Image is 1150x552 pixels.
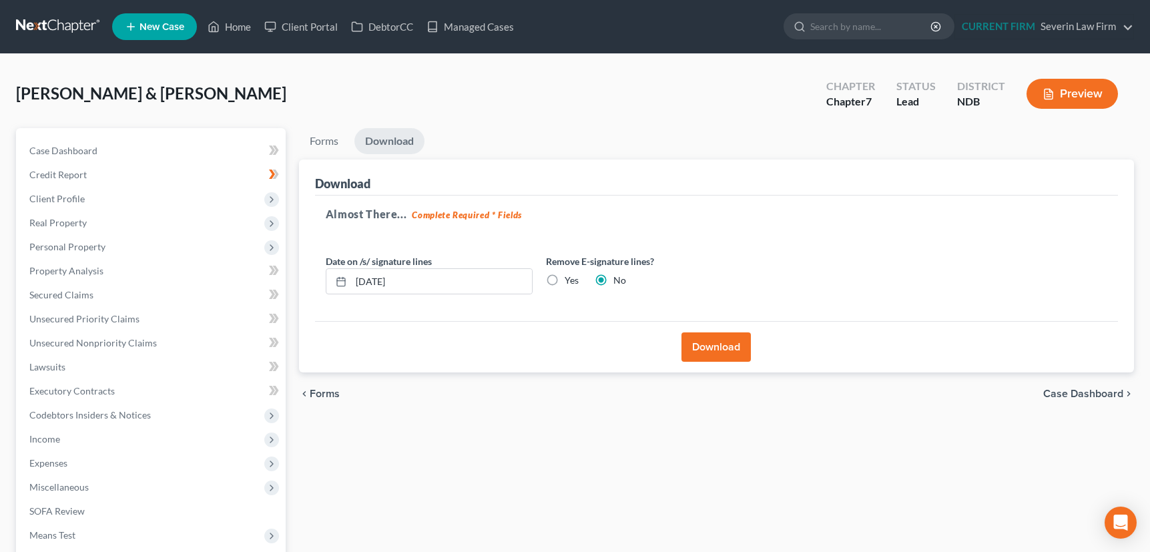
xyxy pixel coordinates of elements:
button: Preview [1027,79,1118,109]
span: Case Dashboard [1043,388,1123,399]
a: CURRENT FIRMSeverin Law Firm [955,15,1133,39]
h5: Almost There... [326,206,1107,222]
a: Credit Report [19,163,286,187]
a: SOFA Review [19,499,286,523]
label: Remove E-signature lines? [546,254,753,268]
span: Income [29,433,60,445]
a: Property Analysis [19,259,286,283]
a: Unsecured Priority Claims [19,307,286,331]
label: Date on /s/ signature lines [326,254,432,268]
a: Client Portal [258,15,344,39]
button: chevron_left Forms [299,388,358,399]
a: Executory Contracts [19,379,286,403]
a: Unsecured Nonpriority Claims [19,331,286,355]
span: 7 [866,95,872,107]
span: Personal Property [29,241,105,252]
div: NDB [957,94,1005,109]
div: Chapter [826,94,875,109]
span: New Case [139,22,184,32]
span: Property Analysis [29,265,103,276]
input: Search by name... [810,14,932,39]
a: Forms [299,128,349,154]
span: Miscellaneous [29,481,89,493]
span: Executory Contracts [29,385,115,396]
div: District [957,79,1005,94]
button: Download [681,332,751,362]
a: Managed Cases [420,15,521,39]
span: Secured Claims [29,289,93,300]
a: Home [201,15,258,39]
a: Secured Claims [19,283,286,307]
span: Unsecured Nonpriority Claims [29,337,157,348]
span: Client Profile [29,193,85,204]
i: chevron_left [299,388,310,399]
strong: CURRENT FIRM [962,20,1035,32]
span: SOFA Review [29,505,85,517]
span: [PERSON_NAME] & [PERSON_NAME] [16,83,286,103]
span: Forms [310,388,340,399]
span: Lawsuits [29,361,65,372]
span: Unsecured Priority Claims [29,313,139,324]
span: Expenses [29,457,67,469]
label: Yes [565,274,579,287]
span: Credit Report [29,169,87,180]
label: No [613,274,626,287]
a: DebtorCC [344,15,420,39]
div: Status [896,79,936,94]
a: Case Dashboard chevron_right [1043,388,1134,399]
a: Download [354,128,424,154]
i: chevron_right [1123,388,1134,399]
span: Case Dashboard [29,145,97,156]
input: MM/DD/YYYY [351,269,532,294]
span: Means Test [29,529,75,541]
strong: Complete Required * Fields [412,210,522,220]
a: Lawsuits [19,355,286,379]
span: Real Property [29,217,87,228]
div: Download [315,176,370,192]
a: Case Dashboard [19,139,286,163]
div: Open Intercom Messenger [1105,507,1137,539]
div: Chapter [826,79,875,94]
div: Lead [896,94,936,109]
span: Codebtors Insiders & Notices [29,409,151,421]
